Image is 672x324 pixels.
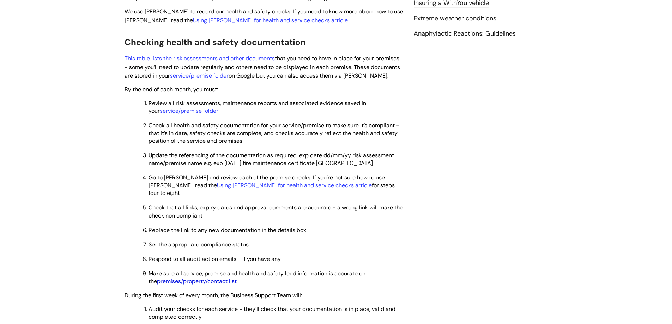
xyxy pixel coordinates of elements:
span: Set the appropriate compliance status [149,241,249,248]
a: Using [PERSON_NAME] for health and service checks article [217,182,372,189]
a: service/premise folder [160,107,218,115]
span: that you need to have in place for your premises - some you’ll need to update regularly and other... [125,55,400,80]
span: By the end of each month, you must: [125,86,218,93]
span: Make sure all service, premise and health and safety lead information is accurate on the [149,270,365,285]
span: Review all risk assessments, maintenance reports and associated evidence saved in your [149,99,366,115]
span: Update the referencing of the documentation as required, exp date dd/mm/yy risk assessment name/p... [149,152,394,167]
a: service/premise folder [170,72,229,79]
span: Replace the link to any new documentation in the details box [149,226,306,234]
span: Check all health and safety documentation for your service/premise to make sure it’s compliant - ... [149,122,399,145]
span: During the first week of every month, the Business Support Team will: [125,292,302,299]
span: Check that all links, expiry dates and approval comments are accurate - a wrong link will make th... [149,204,403,219]
a: Using [PERSON_NAME] for health and service checks article [193,17,348,24]
span: Audit your checks for each service - they’ll check that your documentation is in place, valid and... [149,305,395,320]
a: Anaphylactic Reactions: Guidelines [414,29,516,38]
span: We use [PERSON_NAME] to record our health and safety checks. If you need to know more about how t... [125,8,403,24]
span: Respond to all audit action emails - if you have any [149,255,281,263]
span: Checking health and safety documentation [125,37,306,48]
a: Extreme weather conditions [414,14,496,23]
a: This table lists the risk assessments and other documents [125,55,275,62]
span: Go to [PERSON_NAME] and review each of the premise checks. If you’re not sure how to use [PERSON_... [149,174,395,197]
a: premises/property/contact list [157,277,237,285]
